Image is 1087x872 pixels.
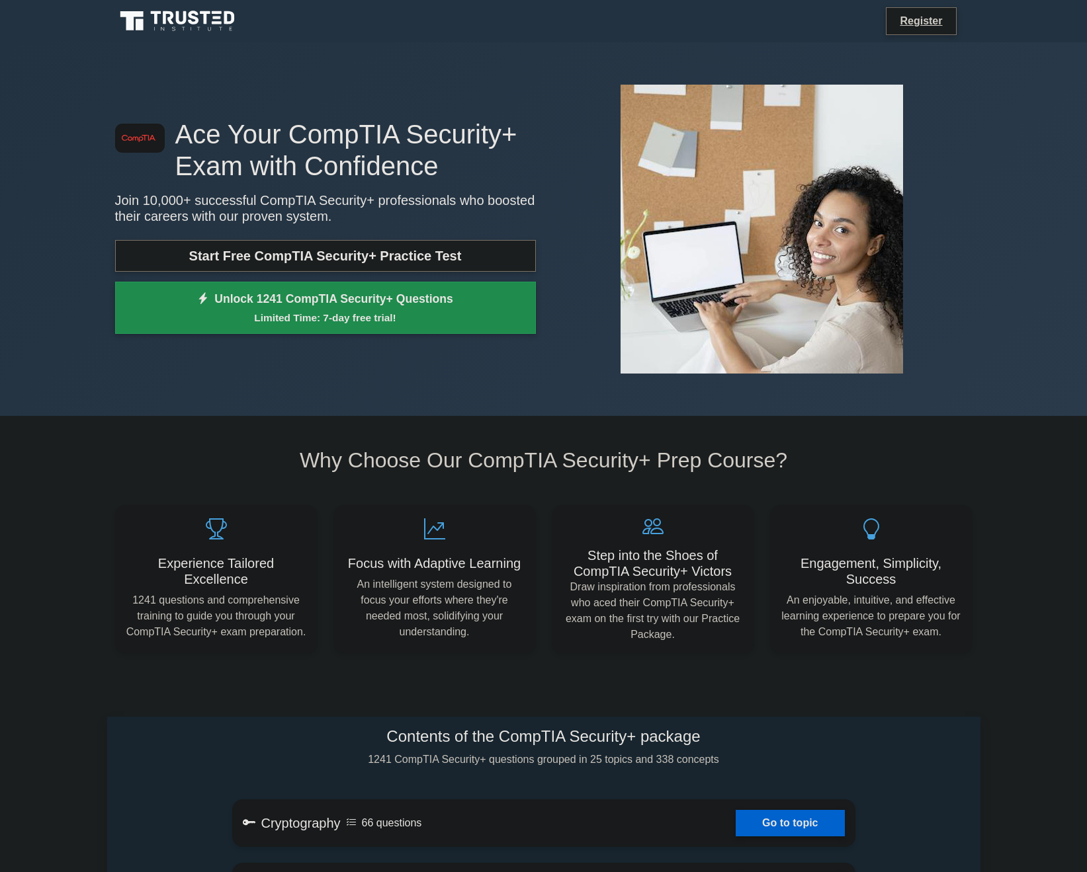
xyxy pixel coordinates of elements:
[892,13,950,29] a: Register
[781,592,962,640] p: An enjoyable, intuitive, and effective learning experience to prepare you for the CompTIA Securit...
[115,118,536,182] h1: Ace Your CompTIA Security+ Exam with Confidence
[736,810,844,836] a: Go to topic
[126,592,307,640] p: 1241 questions and comprehensive training to guide you through your CompTIA Security+ exam prepar...
[562,547,744,579] h5: Step into the Shoes of CompTIA Security+ Victors
[115,192,536,224] p: Join 10,000+ successful CompTIA Security+ professionals who boosted their careers with our proven...
[115,448,973,473] h2: Why Choose Our CompTIA Security+ Prep Course?
[344,576,525,640] p: An intelligent system designed to focus your efforts where they're needed most, solidifying your ...
[232,727,855,768] div: 1241 CompTIA Security+ questions grouped in 25 topics and 338 concepts
[126,555,307,587] h5: Experience Tailored Excellence
[115,282,536,335] a: Unlock 1241 CompTIA Security+ QuestionsLimited Time: 7-day free trial!
[562,579,744,643] p: Draw inspiration from professionals who aced their CompTIA Security+ exam on the first try with o...
[344,555,525,571] h5: Focus with Adaptive Learning
[781,555,962,587] h5: Engagement, Simplicity, Success
[115,240,536,272] a: Start Free CompTIA Security+ Practice Test
[232,727,855,746] h4: Contents of the CompTIA Security+ package
[132,310,519,325] small: Limited Time: 7-day free trial!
